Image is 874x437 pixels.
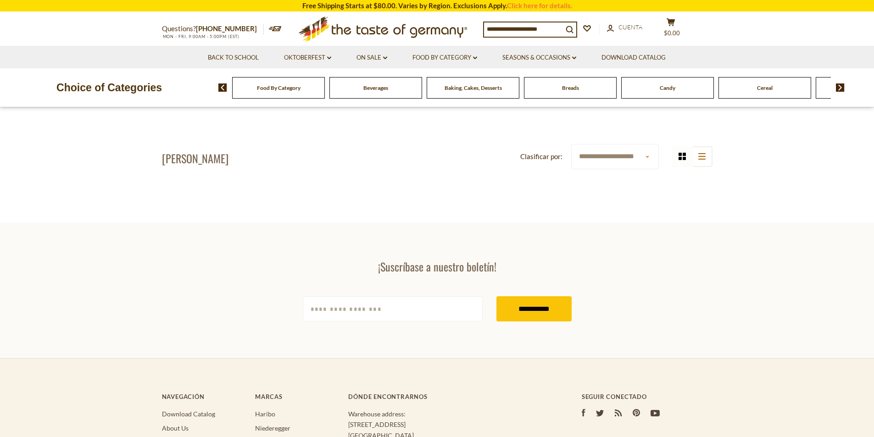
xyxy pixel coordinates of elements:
a: Cuenta [607,22,642,33]
h4: Seguir conectado [582,393,713,400]
a: Seasons & Occasions [502,53,576,63]
a: Food By Category [412,53,477,63]
h4: Marcas [255,393,339,400]
span: MON - FRI, 9:00AM - 5:00PM (EST) [162,34,240,39]
a: Food By Category [257,84,301,91]
a: Oktoberfest [284,53,331,63]
span: Cuenta [618,23,642,31]
a: On Sale [356,53,387,63]
a: Click here for details. [507,1,572,10]
a: Beverages [363,84,388,91]
h1: [PERSON_NAME] [162,151,228,165]
a: Breads [562,84,579,91]
h4: Dónde encontrarnos [348,393,545,400]
a: Niederegger [255,424,290,432]
a: Download Catalog [162,410,215,418]
a: Back to School [208,53,259,63]
a: Haribo [255,410,275,418]
h3: ¡Suscríbase a nuestro boletín! [303,260,572,273]
a: About Us [162,424,189,432]
a: Cereal [757,84,773,91]
a: Candy [660,84,675,91]
a: [PHONE_NUMBER] [196,24,257,33]
img: next arrow [836,83,845,92]
button: $0.00 [657,18,685,41]
p: Questions? [162,23,264,35]
img: previous arrow [218,83,227,92]
label: Clasificar por: [520,151,562,162]
a: Baking, Cakes, Desserts [445,84,502,91]
span: $0.00 [664,29,680,37]
h4: Navegación [162,393,246,400]
a: Download Catalog [601,53,666,63]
